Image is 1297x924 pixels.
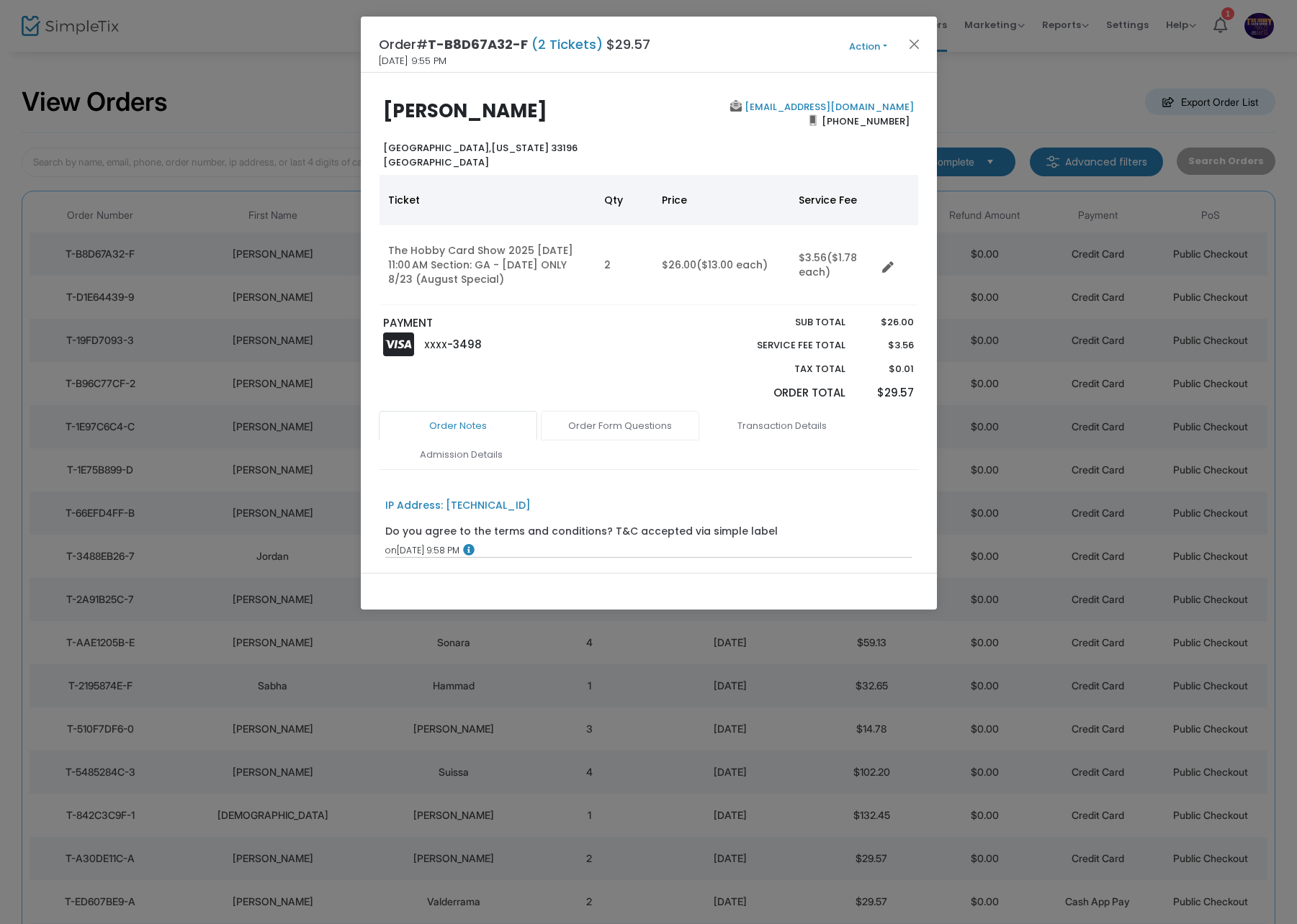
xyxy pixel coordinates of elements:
th: Service Fee [790,175,876,225]
a: [EMAIL_ADDRESS][DOMAIN_NAME] [742,100,914,114]
div: Data table [380,175,918,305]
div: IP Address: [TECHNICAL_ID] [385,498,531,513]
td: $3.56 [790,225,876,305]
span: XXXX [424,339,447,351]
td: 2 [596,225,653,305]
span: T-B8D67A32-F [428,35,528,53]
button: Close [905,35,923,53]
span: [GEOGRAPHIC_DATA], [383,141,491,155]
button: Action [825,39,912,55]
p: $26.00 [860,315,914,330]
p: $0.01 [860,362,914,376]
a: Order Form Questions [541,411,699,441]
a: Admission Details [382,440,541,470]
a: Transaction Details [703,411,861,441]
p: Order Total [724,385,846,402]
p: $3.56 [860,338,914,353]
h4: Order# $29.57 [379,35,650,54]
p: Service Fee Total [724,338,846,353]
b: [PERSON_NAME] [383,98,547,124]
p: Tax Total [724,362,846,376]
span: (2 Tickets) [528,35,606,53]
span: ($13.00 each) [696,258,768,272]
a: Order Notes [379,411,537,441]
div: [DATE] 9:58 PM [385,544,912,557]
p: $29.57 [860,385,914,402]
span: ($1.78 each) [799,250,857,279]
span: on [385,544,397,556]
b: [US_STATE] 33196 [GEOGRAPHIC_DATA] [383,141,578,169]
th: Qty [596,175,653,225]
th: Ticket [380,175,596,225]
p: Sub total [724,315,846,330]
th: Price [653,175,790,225]
td: $26.00 [653,225,790,305]
span: [DATE] 9:55 PM [379,54,446,68]
td: The Hobby Card Show 2025 [DATE] 11:00 AM Section: GA - [DATE] ONLY 8/23 (August Special) [380,225,596,305]
span: -3498 [447,337,482,352]
div: Do you agree to the terms and conditions? T&C accepted via simple label [385,524,778,539]
span: [PHONE_NUMBER] [817,109,914,132]
p: PAYMENT [383,315,642,332]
